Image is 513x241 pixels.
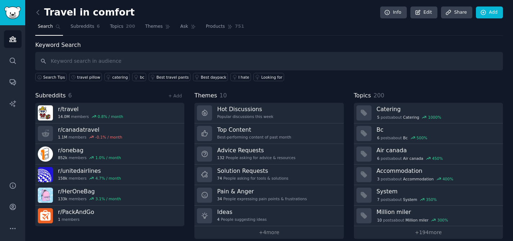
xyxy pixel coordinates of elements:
[194,226,343,239] a: +4more
[35,41,81,48] label: Keyword Search
[35,123,184,144] a: r/canadatravel1.1Mmembers-0.1% / month
[58,196,67,201] span: 133k
[58,167,121,175] h3: r/ unitedairlines
[220,92,227,99] span: 10
[4,6,21,19] img: GummySearch logo
[377,218,382,223] span: 10
[58,126,122,133] h3: r/ canadatravel
[354,165,503,185] a: Accommodation3postsaboutAccommodation400%
[68,92,72,99] span: 6
[35,185,184,206] a: r/HerOneBag133kmembers3.1% / month
[58,217,60,222] span: 1
[168,93,182,98] a: + Add
[104,73,130,81] a: catering
[377,146,498,154] h3: Air canada
[217,188,307,195] h3: Pain & Anger
[441,6,472,19] a: Share
[69,73,102,81] a: travel pillow
[206,23,225,30] span: Products
[95,155,121,160] div: 1.0 % / month
[217,167,288,175] h3: Solution Requests
[238,75,249,80] div: I hate
[377,126,498,133] h3: Bc
[35,7,135,18] h2: Travel in comfort
[35,73,67,81] button: Search Tips
[377,167,498,175] h3: Accommodation
[217,217,220,222] span: 4
[217,126,291,133] h3: Top Content
[140,75,144,80] div: bc
[230,73,251,81] a: I hate
[377,176,454,182] div: post s about
[217,217,266,222] div: People suggesting ideas
[442,176,453,181] div: 400 %
[35,91,66,100] span: Subreddits
[203,21,247,36] a: Products751
[437,218,448,223] div: 300 %
[377,208,498,216] h3: Million miler
[380,6,407,19] a: Info
[112,75,128,80] div: catering
[35,21,63,36] a: Search
[354,185,503,206] a: System7postsaboutSystem350%
[377,176,379,181] span: 3
[58,155,121,160] div: members
[261,75,283,80] div: Looking for
[354,91,371,100] span: Topics
[58,196,121,201] div: members
[377,115,379,120] span: 5
[97,23,100,30] span: 6
[110,23,123,30] span: Topics
[377,188,498,195] h3: System
[354,144,503,165] a: Air canada6postsaboutAir canada450%
[58,114,123,119] div: members
[354,123,503,144] a: Bc6postsaboutBc500%
[157,75,189,80] div: Best travel pants
[403,176,434,181] span: Accommodation
[217,176,288,181] div: People asking for tools & solutions
[143,21,173,36] a: Themes
[194,165,343,185] a: Solution Requests74People asking for tools & solutions
[95,135,122,140] div: -0.1 % / month
[354,206,503,226] a: Million miler10postsaboutMillion miler300%
[132,73,146,81] a: bc
[432,156,443,161] div: 450 %
[377,135,428,141] div: post s about
[235,23,244,30] span: 751
[217,105,273,113] h3: Hot Discussions
[217,155,295,160] div: People asking for advice & resources
[58,135,122,140] div: members
[38,105,53,120] img: travel
[58,176,67,181] span: 158k
[38,167,53,182] img: unitedairlines
[217,135,291,140] div: Best-performing content of past month
[95,176,121,181] div: 4.7 % / month
[38,23,53,30] span: Search
[126,23,135,30] span: 200
[428,115,441,120] div: 1000 %
[426,197,437,202] div: 350 %
[58,176,121,181] div: members
[194,91,217,100] span: Themes
[403,156,423,161] span: Air canada
[417,135,427,140] div: 500 %
[194,144,343,165] a: Advice Requests132People asking for advice & resources
[58,146,121,154] h3: r/ onebag
[476,6,503,19] a: Add
[201,75,226,80] div: Best daypack
[58,155,67,160] span: 852k
[405,218,428,223] span: Million miler
[43,75,65,80] span: Search Tips
[58,188,121,195] h3: r/ HerOneBag
[377,217,449,223] div: post s about
[373,92,384,99] span: 200
[77,75,100,80] div: travel pillow
[217,146,295,154] h3: Advice Requests
[35,144,184,165] a: r/onebag852kmembers1.0% / month
[217,176,222,181] span: 74
[35,165,184,185] a: r/unitedairlines158kmembers4.7% / month
[403,115,419,120] span: Catering
[58,208,94,216] h3: r/ PackAndGo
[217,196,222,201] span: 34
[58,217,94,222] div: members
